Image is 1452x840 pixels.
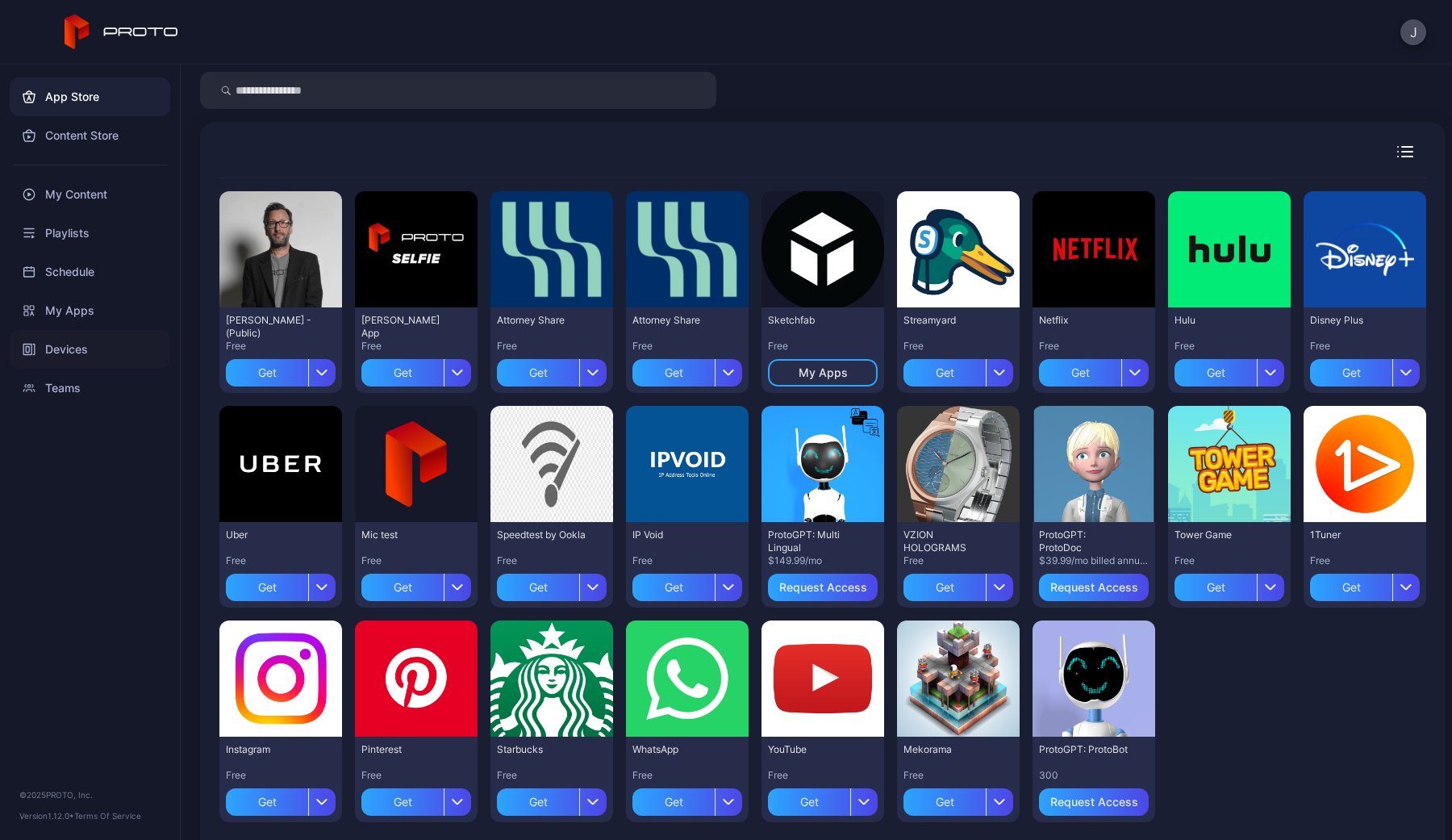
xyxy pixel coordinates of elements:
div: Free [226,340,336,353]
div: Request Access [1050,581,1138,594]
div: Schedule [10,253,170,291]
div: $149.99/mo [768,554,878,567]
div: © 2025 PROTO, Inc. [19,788,161,801]
button: Get [361,567,471,601]
a: Playlists [10,214,170,253]
div: Get [903,788,986,816]
div: Request Access [1050,796,1138,809]
div: Free [903,554,1013,567]
div: Get [632,788,715,816]
button: Get [1310,353,1420,387]
div: Free [226,769,336,782]
div: David Selfie App [361,314,450,340]
div: Free [632,340,742,353]
div: WhatsApp [632,743,721,756]
div: Free [361,554,471,567]
div: Get [226,574,308,601]
div: 1Tuner [1310,529,1399,541]
div: Disney Plus [1310,314,1399,327]
div: Free [497,340,607,353]
button: Get [903,567,1013,601]
button: Request Access [1039,788,1149,816]
button: My Apps [768,359,878,387]
button: Get [903,782,1013,816]
button: Get [497,567,607,601]
button: Get [632,353,742,387]
div: Get [226,788,308,816]
button: Get [632,567,742,601]
div: Get [497,359,579,387]
button: Get [1039,353,1149,387]
div: Instagram [226,743,315,756]
div: VZION HOLOGRAMS [903,529,992,554]
div: My Apps [10,291,170,330]
div: Free [632,554,742,567]
div: Request Access [779,581,867,594]
div: My Apps [799,366,848,379]
div: Free [1175,340,1284,353]
div: Get [226,359,308,387]
a: App Store [10,77,170,116]
button: Get [361,782,471,816]
a: Teams [10,369,170,407]
button: Get [632,782,742,816]
div: Free [361,769,471,782]
button: Get [361,353,471,387]
button: Get [903,353,1013,387]
button: Get [768,782,878,816]
button: Request Access [768,574,878,601]
div: Get [497,574,579,601]
div: Pinterest [361,743,450,756]
div: Streamyard [903,314,992,327]
div: Free [497,554,607,567]
button: Get [497,782,607,816]
div: Free [768,769,878,782]
a: Content Store [10,116,170,155]
div: Mekorama [903,743,992,756]
a: Terms Of Service [74,811,141,821]
div: Free [1039,340,1149,353]
a: Devices [10,330,170,369]
div: Netflix [1039,314,1128,327]
div: Hulu [1175,314,1263,327]
span: Version 1.12.0 • [19,811,74,821]
div: Get [497,788,579,816]
div: ProtoGPT: Multi Lingual [768,529,857,554]
a: My Content [10,175,170,214]
div: Free [1310,340,1420,353]
div: Get [1310,359,1392,387]
div: Speedtest by Ookla [497,529,586,541]
div: Mic test [361,529,450,541]
button: Get [497,353,607,387]
div: Get [632,574,715,601]
div: Free [1175,554,1284,567]
div: Uber [226,529,315,541]
div: 300 [1039,769,1149,782]
button: Get [226,567,336,601]
div: Free [903,769,1013,782]
div: IP Void [632,529,721,541]
div: Free [497,769,607,782]
div: Free [903,340,1013,353]
div: Free [632,769,742,782]
button: Get [1310,567,1420,601]
div: Attorney Share [632,314,721,327]
div: Get [1310,574,1392,601]
div: ProtoGPT: ProtoBot [1039,743,1128,756]
div: Get [361,574,444,601]
div: ProtoGPT: ProtoDoc [1039,529,1128,554]
button: Get [226,782,336,816]
button: Get [1175,567,1284,601]
div: Get [361,788,444,816]
button: Request Access [1039,574,1149,601]
div: Free [361,340,471,353]
div: Get [768,788,850,816]
div: Sketchfab [768,314,857,327]
button: Get [226,353,336,387]
div: $39.99/mo billed annually [1039,554,1149,567]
